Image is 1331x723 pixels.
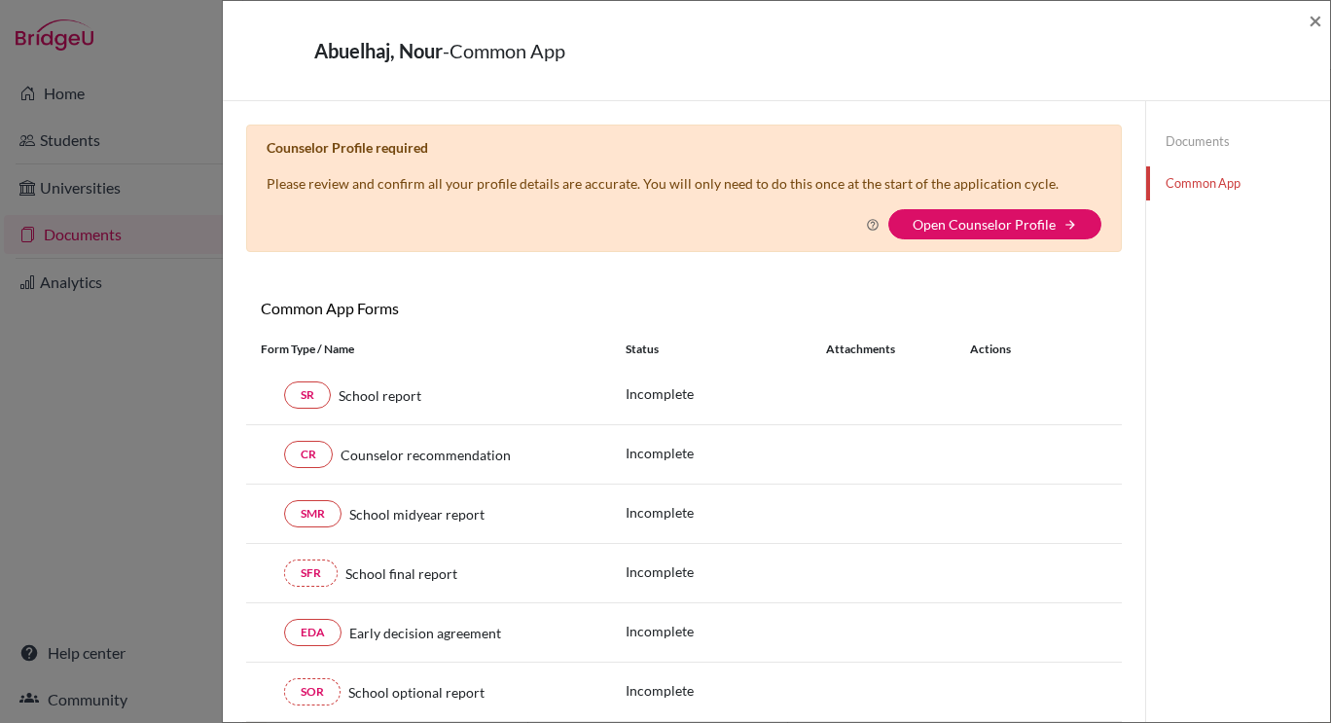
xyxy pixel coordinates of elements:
[339,385,421,406] span: School report
[246,299,684,317] h6: Common App Forms
[246,341,611,358] div: Form Type / Name
[284,441,333,468] a: CR
[1309,6,1322,34] span: ×
[626,341,826,358] div: Status
[348,682,485,703] span: School optional report
[267,139,428,156] b: Counselor Profile required
[1063,218,1077,232] i: arrow_forward
[284,381,331,409] a: SR
[888,209,1101,239] button: Open Counselor Profilearrow_forward
[626,383,826,404] p: Incomplete
[826,341,947,358] div: Attachments
[267,173,1059,194] p: Please review and confirm all your profile details are accurate. You will only need to do this on...
[626,621,826,641] p: Incomplete
[284,678,341,705] a: SOR
[626,443,826,463] p: Incomplete
[947,341,1067,358] div: Actions
[626,502,826,523] p: Incomplete
[284,619,342,646] a: EDA
[349,623,501,643] span: Early decision agreement
[626,680,826,701] p: Incomplete
[1146,166,1330,200] a: Common App
[314,39,443,62] strong: Abuelhaj, Nour
[443,39,565,62] span: - Common App
[1146,125,1330,159] a: Documents
[345,563,457,584] span: School final report
[341,445,511,465] span: Counselor recommendation
[626,561,826,582] p: Incomplete
[284,560,338,587] a: SFR
[913,216,1056,233] a: Open Counselor Profile
[1309,9,1322,32] button: Close
[349,504,485,524] span: School midyear report
[284,500,342,527] a: SMR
